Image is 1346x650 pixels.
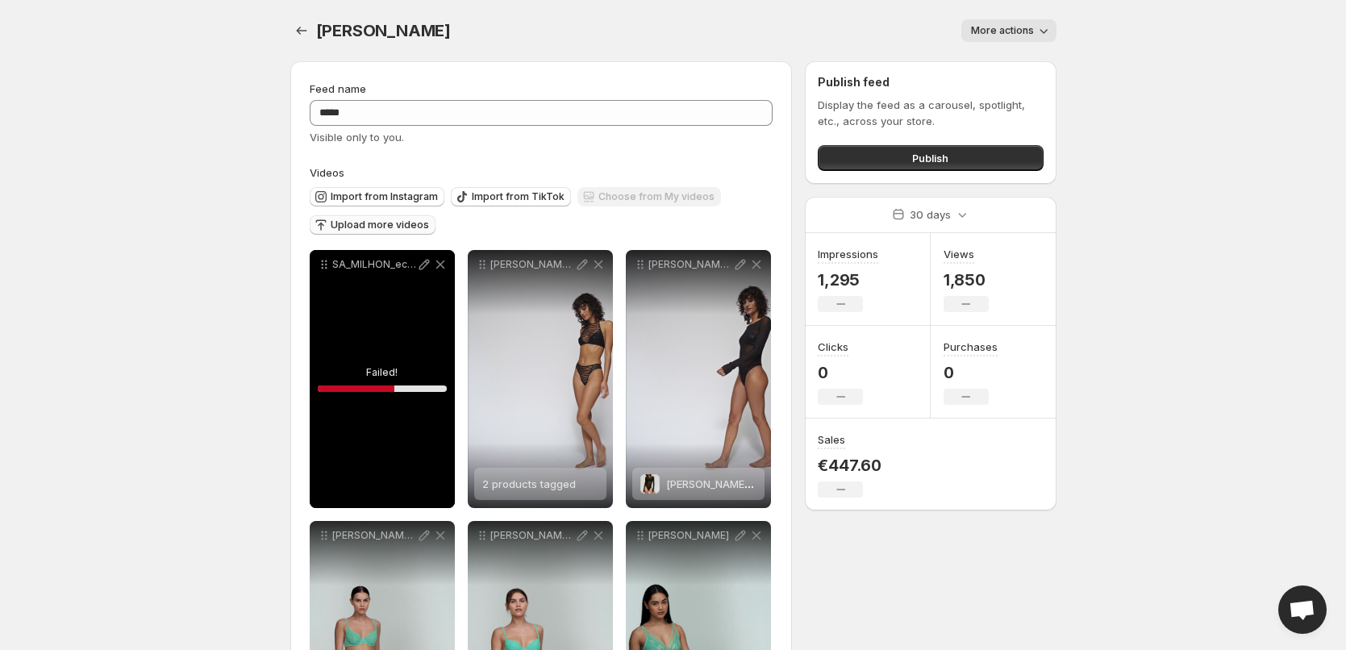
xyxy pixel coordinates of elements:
p: 0 [944,363,998,382]
button: Settings [290,19,313,42]
span: Videos [310,166,344,179]
div: [PERSON_NAME] - BODY EXKLUSIVMILHON - Body Exklusiv[PERSON_NAME] - Body Exklusiv [626,250,771,508]
p: €447.60 [818,456,881,475]
span: Upload more videos [331,219,429,231]
h3: Clicks [818,339,848,355]
button: Publish [818,145,1043,171]
h3: Views [944,246,974,262]
span: [PERSON_NAME] [316,21,451,40]
span: Visible only to you. [310,131,404,144]
span: 2 products tagged [482,477,576,490]
p: [PERSON_NAME] [648,529,732,542]
p: 30 days [910,206,951,223]
p: 1,850 [944,270,989,290]
p: Display the feed as a carousel, spotlight, etc., across your store. [818,97,1043,129]
a: Open chat [1278,585,1327,634]
p: 1,295 [818,270,878,290]
span: Import from Instagram [331,190,438,203]
div: [PERSON_NAME] - BRALETTE2 products tagged [468,250,613,508]
p: [PERSON_NAME] - BRALETTE [490,258,574,271]
h2: Publish feed [818,74,1043,90]
p: 0 [818,363,863,382]
span: More actions [971,24,1034,37]
div: SA_MILHON_ecom_3501518_ZWA_3501563_ZWA_SS25Failed!59.348042261179536% [310,250,455,508]
button: Upload more videos [310,215,435,235]
h3: Purchases [944,339,998,355]
span: Feed name [310,82,366,95]
span: Publish [912,150,948,166]
h3: Impressions [818,246,878,262]
p: [PERSON_NAME] - BODY EXKLUSIV [648,258,732,271]
p: SA_MILHON_ecom_3501518_ZWA_3501563_ZWA_SS25 [332,258,416,271]
button: Import from TikTok [451,187,571,206]
h3: Sales [818,431,845,448]
img: MILHON - Body Exklusiv [640,474,660,494]
p: [PERSON_NAME] - PUSH-UP BH [490,529,574,542]
span: Import from TikTok [472,190,565,203]
button: Import from Instagram [310,187,444,206]
span: [PERSON_NAME] - Body Exklusiv [666,477,827,490]
p: [PERSON_NAME] TIEFDEKOLLTIERT [332,529,416,542]
button: More actions [961,19,1056,42]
